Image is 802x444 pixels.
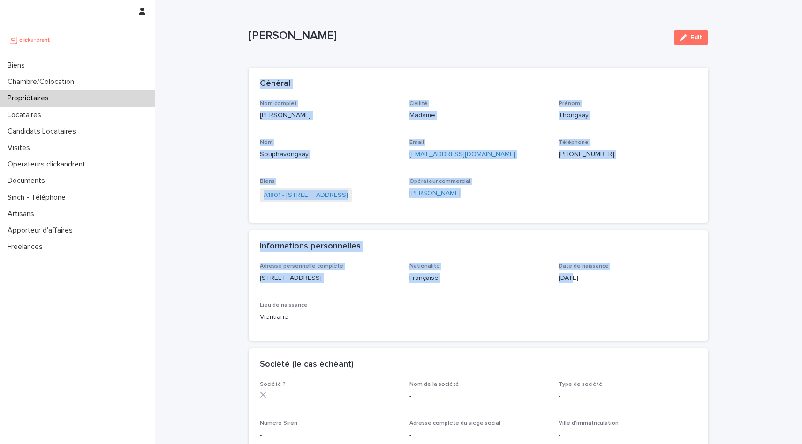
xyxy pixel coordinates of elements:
[260,263,343,269] span: Adresse personnelle complète
[249,29,666,43] p: [PERSON_NAME]
[559,150,697,159] p: [PHONE_NUMBER]
[4,210,42,218] p: Artisans
[559,101,580,106] span: Prénom
[4,111,49,120] p: Locataires
[409,140,424,145] span: Email
[409,101,428,106] span: Civilité
[409,111,548,120] p: Madame
[4,193,73,202] p: Sinch - Téléphone
[8,30,53,49] img: UCB0brd3T0yccxBKYDjQ
[260,140,273,145] span: Nom
[4,176,53,185] p: Documents
[260,241,361,252] h2: Informations personnelles
[690,34,702,41] span: Edit
[559,263,609,269] span: Date de naissance
[4,94,56,103] p: Propriétaires
[4,160,93,169] p: Operateurs clickandrent
[264,190,348,200] a: A1801 - [STREET_ADDRESS]
[559,430,697,440] p: -
[260,273,398,283] p: [STREET_ADDRESS]
[260,382,286,387] span: Société ?
[4,242,50,251] p: Freelances
[260,179,275,184] span: Biens
[260,430,398,440] p: -
[559,273,697,283] p: [DATE]
[559,391,697,401] p: -
[260,79,290,89] h2: Général
[409,179,470,184] span: Opérateur commercial
[559,421,619,426] span: Ville d'immatriculation
[409,382,459,387] span: Nom de la société
[409,151,515,158] a: [EMAIL_ADDRESS][DOMAIN_NAME]
[409,273,548,283] p: Française
[559,140,589,145] span: Téléphone
[559,111,697,120] p: Thongsay
[409,430,548,440] p: -
[260,150,398,159] p: Souphavongsay
[260,421,297,426] span: Numéro Siren
[260,302,308,308] span: Lieu de naissance
[4,77,82,86] p: Chambre/Colocation
[260,360,354,370] h2: Société (le cas échéant)
[260,101,297,106] span: Nom complet
[409,421,500,426] span: Adresse complète du siège social
[409,263,440,269] span: Nationalité
[559,382,603,387] span: Type de société
[409,391,548,401] p: -
[409,188,461,198] a: [PERSON_NAME]
[260,111,398,120] p: [PERSON_NAME]
[4,226,80,235] p: Apporteur d'affaires
[4,127,83,136] p: Candidats Locataires
[4,143,38,152] p: Visites
[260,312,398,322] p: Vientiane
[4,61,32,70] p: Biens
[674,30,708,45] button: Edit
